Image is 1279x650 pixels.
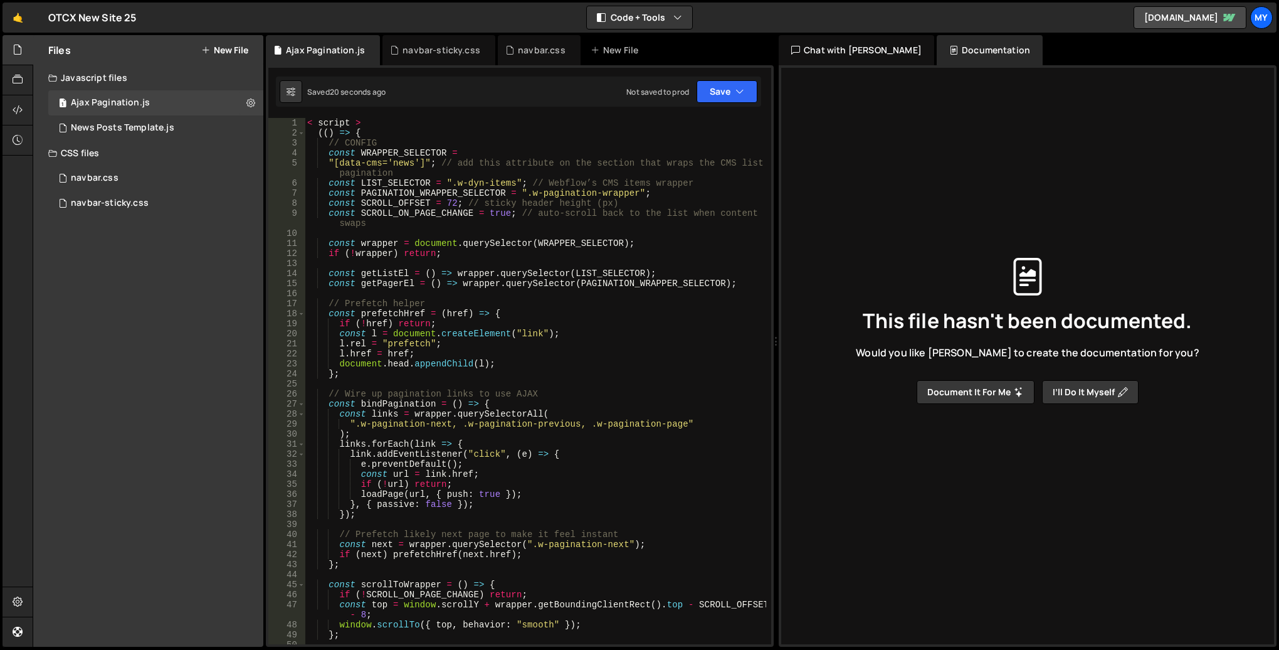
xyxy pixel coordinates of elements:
[268,499,305,509] div: 37
[286,44,365,56] div: Ajax Pagination.js
[268,228,305,238] div: 10
[268,238,305,248] div: 11
[268,148,305,158] div: 4
[201,45,248,55] button: New File
[268,640,305,650] div: 50
[856,346,1199,360] span: Would you like [PERSON_NAME] to create the documentation for you?
[268,299,305,309] div: 17
[268,429,305,439] div: 30
[1042,380,1139,404] button: I’ll do it myself
[268,279,305,289] div: 15
[1250,6,1273,29] a: My
[268,178,305,188] div: 6
[268,590,305,600] div: 46
[268,459,305,469] div: 33
[403,44,480,56] div: navbar-sticky.css
[268,289,305,299] div: 16
[48,90,263,115] div: 16688/47021.js
[268,188,305,198] div: 7
[268,489,305,499] div: 36
[268,469,305,479] div: 34
[268,158,305,178] div: 5
[71,97,150,109] div: Ajax Pagination.js
[307,87,386,97] div: Saved
[268,309,305,319] div: 18
[268,138,305,148] div: 3
[268,449,305,459] div: 32
[268,620,305,630] div: 48
[268,319,305,329] div: 19
[59,99,66,109] span: 1
[268,359,305,369] div: 23
[268,509,305,519] div: 38
[3,3,33,33] a: 🤙
[268,550,305,560] div: 42
[937,35,1043,65] div: Documentation
[330,87,386,97] div: 20 seconds ago
[268,349,305,359] div: 22
[268,540,305,550] div: 41
[268,198,305,208] div: 8
[48,115,263,141] div: 16688/45584.js
[268,519,305,530] div: 39
[268,530,305,540] div: 40
[587,6,692,29] button: Code + Tools
[48,43,71,57] h2: Files
[268,419,305,429] div: 29
[268,329,305,339] div: 20
[626,87,689,97] div: Not saved to prod
[268,600,305,620] div: 47
[48,166,263,191] div: 16688/46716.css
[268,399,305,409] div: 27
[71,173,118,184] div: navbar.css
[591,44,643,56] div: New File
[697,80,757,103] button: Save
[268,118,305,128] div: 1
[71,122,174,134] div: News Posts Template.js
[268,479,305,489] div: 35
[268,439,305,449] div: 31
[268,128,305,138] div: 2
[71,198,149,209] div: navbar-sticky.css
[518,44,566,56] div: navbar.css
[268,409,305,419] div: 28
[268,560,305,570] div: 43
[268,570,305,580] div: 44
[268,269,305,279] div: 14
[268,379,305,389] div: 25
[48,191,263,216] div: 16688/46718.css
[863,311,1192,331] span: This file hasn't been documented.
[268,580,305,590] div: 45
[268,339,305,349] div: 21
[268,248,305,258] div: 12
[917,380,1034,404] button: Document it for me
[268,369,305,379] div: 24
[268,630,305,640] div: 49
[48,10,137,25] div: OTCX New Site 25
[268,258,305,269] div: 13
[268,208,305,228] div: 9
[268,389,305,399] div: 26
[779,35,934,65] div: Chat with [PERSON_NAME]
[1134,6,1246,29] a: [DOMAIN_NAME]
[33,141,263,166] div: CSS files
[33,65,263,90] div: Javascript files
